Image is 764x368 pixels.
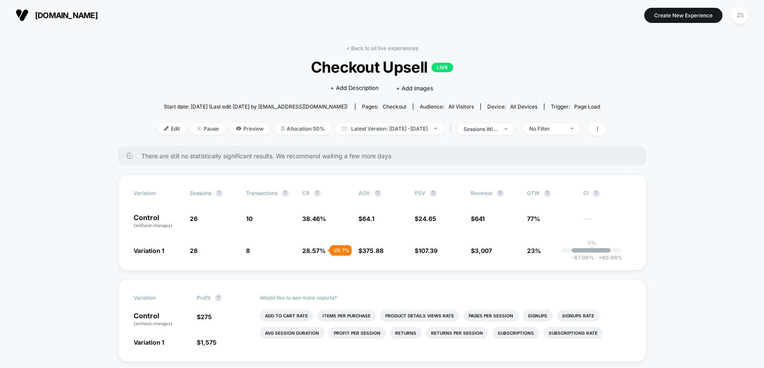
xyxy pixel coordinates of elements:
span: 26 [190,215,198,222]
span: Variation [134,294,181,301]
span: 28.57 % [302,247,326,254]
div: sessions with impression [464,126,498,132]
span: 1,575 [201,339,217,346]
li: Signups Rate [557,310,599,322]
button: [DOMAIN_NAME] [13,8,100,22]
img: end [434,128,437,129]
span: -67.09 % [572,254,594,261]
span: CI [583,190,631,197]
li: Subscriptions [492,327,539,339]
span: + [598,254,602,261]
button: ? [430,190,437,197]
button: ZS [729,6,751,24]
span: Sessions [190,190,211,196]
span: 23% [527,247,541,254]
span: all devices [510,103,537,110]
span: Checkout Upsell [180,58,584,76]
span: AOV [358,190,370,196]
span: $ [471,247,492,254]
p: Would like to see more reports? [260,294,631,301]
span: $ [197,339,217,346]
div: Pages: [362,103,406,110]
img: calendar [342,126,347,131]
span: Preview [230,123,270,134]
li: Product Details Views Rate [380,310,459,322]
p: Control [134,312,188,327]
span: Start date: [DATE] (Last edit [DATE] by [EMAIL_ADDRESS][DOMAIN_NAME]) [164,103,348,110]
span: 375.88 [362,247,384,254]
span: There are still no statistically significant results. We recommend waiting a few more days [141,152,629,160]
span: checkout [383,103,406,110]
li: Items Per Purchase [317,310,376,322]
img: end [505,128,508,130]
span: PSV [415,190,425,196]
li: Subscriptions Rate [543,327,603,339]
img: end [570,128,573,129]
button: ? [314,190,321,197]
span: Variation 1 [134,339,164,346]
span: Revenue [471,190,492,196]
div: ZS [732,7,748,24]
img: Visually logo [16,9,29,22]
span: (without changes) [134,321,173,326]
li: Signups [523,310,553,322]
span: Profit [197,294,211,301]
span: $ [415,247,438,254]
span: $ [358,215,374,222]
p: LIVE [432,63,453,72]
span: 64.1 [362,215,374,222]
li: Avg Session Duration [260,327,324,339]
li: Add To Cart Rate [260,310,313,322]
p: Control [134,214,181,229]
a: < Back to all live experiences [346,45,418,51]
button: ? [593,190,600,197]
span: 3,007 [475,247,492,254]
span: 77% [527,215,540,222]
button: ? [544,190,551,197]
div: No Filter [529,125,564,132]
span: 8 [246,247,250,254]
span: Variation [134,190,181,197]
span: 10 [246,215,253,222]
span: Pause [191,123,225,134]
button: ? [497,190,504,197]
span: OTW [527,190,575,197]
span: $ [471,215,485,222]
button: Create New Experience [644,8,722,23]
span: $ [358,247,384,254]
span: 107.39 [419,247,438,254]
span: All Visitors [448,103,474,110]
span: | [448,123,457,135]
span: 28 [190,247,198,254]
p: | [591,246,593,253]
li: Returns [390,327,422,339]
li: Pages Per Session [464,310,518,322]
span: Allocation: 50% [275,123,331,134]
img: rebalance [281,126,285,131]
span: [DOMAIN_NAME] [35,11,98,20]
button: ? [374,190,381,197]
span: Page Load [574,103,600,110]
button: ? [216,190,223,197]
span: 275 [201,313,212,320]
span: --- [583,216,631,229]
span: Edit [158,123,186,134]
li: Returns Per Session [426,327,488,339]
li: Profit Per Session [329,327,386,339]
span: 38.46 % [302,215,326,222]
button: ? [282,190,289,197]
div: Audience: [420,103,474,110]
span: $ [197,313,212,320]
span: CR [302,190,310,196]
span: Device: [480,103,544,110]
img: end [197,126,201,131]
p: 0% [588,240,596,246]
span: Latest Version: [DATE] - [DATE] [336,123,444,134]
span: + Add Description [330,84,379,93]
span: + Add Images [396,85,433,92]
span: $ [415,215,436,222]
span: 24.65 [419,215,436,222]
img: edit [164,126,169,131]
span: (without changes) [134,223,173,228]
div: - 25.7 % [330,245,352,256]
